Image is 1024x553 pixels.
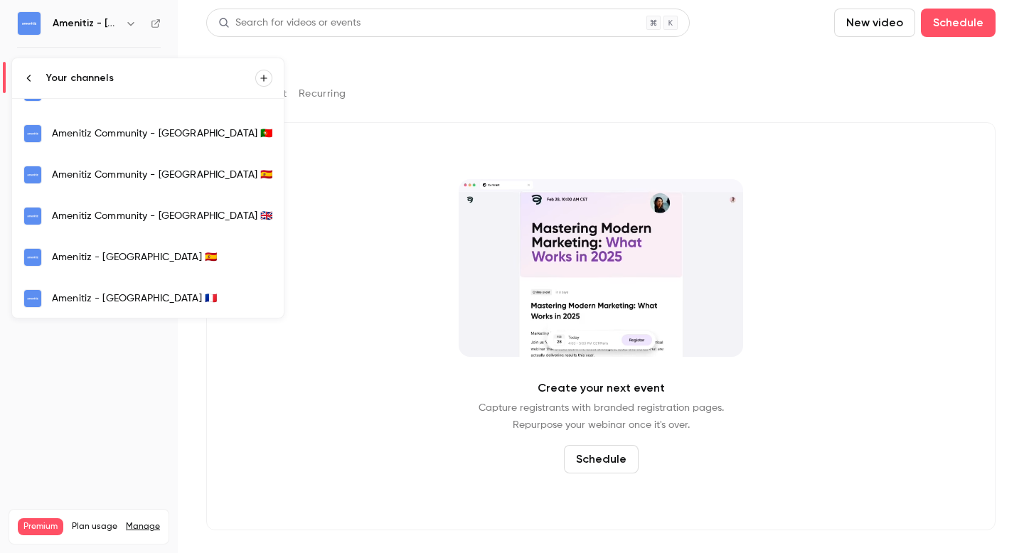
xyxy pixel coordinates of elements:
div: Amenitiz Community - [GEOGRAPHIC_DATA] 🇬🇧 [52,209,272,223]
img: Amenitiz - España 🇪🇸 [24,249,41,266]
div: Amenitiz - [GEOGRAPHIC_DATA] 🇪🇸 [52,250,272,264]
div: Amenitiz - [GEOGRAPHIC_DATA] 🇫🇷 [52,291,272,306]
div: Your channels [46,71,255,85]
img: Amenitiz Community - Spain 🇪🇸 [24,166,41,183]
img: Amenitiz Community - UK 🇬🇧 [24,208,41,225]
img: Amenitiz - France 🇫🇷 [24,290,41,307]
div: Amenitiz Community - [GEOGRAPHIC_DATA] 🇪🇸 [52,168,272,182]
div: Amenitiz Community - [GEOGRAPHIC_DATA] 🇵🇹 [52,127,272,141]
img: Amenitiz Community - Portugal 🇵🇹 [24,125,41,142]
